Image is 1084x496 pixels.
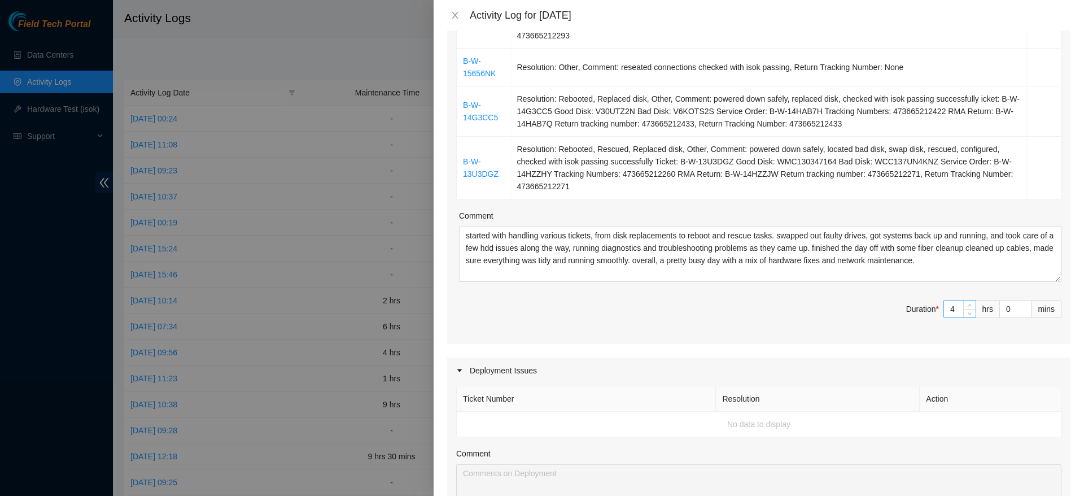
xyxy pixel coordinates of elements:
[457,386,716,412] th: Ticket Number
[920,386,1061,412] th: Action
[716,386,920,412] th: Resolution
[451,11,460,20] span: close
[459,210,493,222] label: Comment
[456,447,491,460] label: Comment
[510,86,1026,137] td: Resolution: Rebooted, Replaced disk, Other, Comment: powered down safely, replaced disk, checked ...
[963,309,976,317] span: Decrease Value
[459,227,1061,282] textarea: Comment
[470,9,1070,21] div: Activity Log for [DATE]
[447,10,463,21] button: Close
[1031,300,1061,318] div: mins
[963,301,976,309] span: Increase Value
[463,157,499,179] a: B-W-13U3DGZ
[510,137,1026,199] td: Resolution: Rebooted, Rescued, Replaced disk, Other, Comment: powered down safely, located bad di...
[457,412,1061,437] td: No data to display
[906,303,939,315] div: Duration
[510,49,1026,86] td: Resolution: Other, Comment: reseated connections checked with isok passing, Return Tracking Numbe...
[967,302,973,309] span: up
[967,310,973,317] span: down
[463,56,496,78] a: B-W-15656NK
[447,358,1070,384] div: Deployment Issues
[976,300,1000,318] div: hrs
[463,101,498,122] a: B-W-14G3CC5
[456,367,463,374] span: caret-right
